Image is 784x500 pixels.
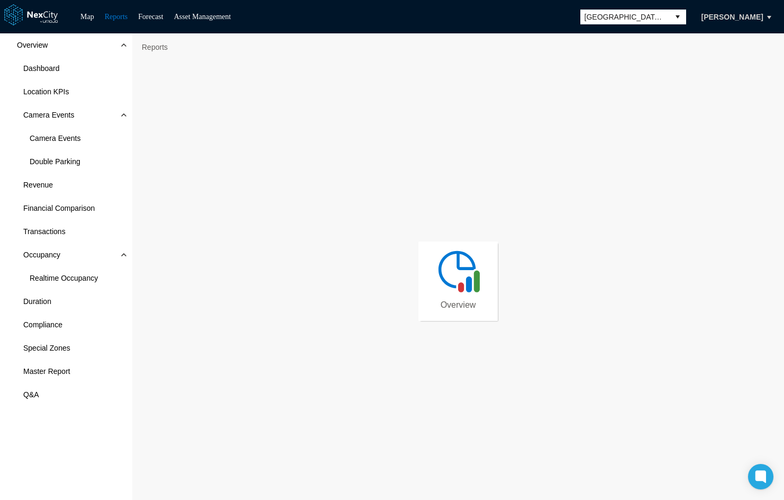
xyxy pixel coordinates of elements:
[23,296,51,307] span: Duration
[690,8,774,26] button: [PERSON_NAME]
[23,249,60,260] span: Occupancy
[23,86,69,97] span: Location KPIs
[138,39,172,56] span: Reports
[17,40,48,50] span: Overview
[441,300,476,310] span: Overview
[23,389,39,400] span: Q&A
[23,180,53,190] span: Revenue
[30,273,98,283] span: Realtime Occupancy
[23,110,74,120] span: Camera Events
[585,12,665,22] span: [GEOGRAPHIC_DATA][PERSON_NAME]
[23,226,66,237] span: Transactions
[23,319,62,330] span: Compliance
[669,10,686,24] button: select
[23,366,70,377] span: Master Report
[23,63,60,74] span: Dashboard
[174,13,231,21] a: Asset Management
[105,13,128,21] a: Reports
[23,203,95,213] span: Financial Comparison
[138,13,163,21] a: Forecast
[30,133,80,144] span: Camera Events
[30,156,80,167] span: Double Parking
[418,242,498,321] a: Overview
[701,12,763,22] span: [PERSON_NAME]
[434,247,482,294] img: revenue
[23,343,70,353] span: Special Zones
[80,13,94,21] a: Map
